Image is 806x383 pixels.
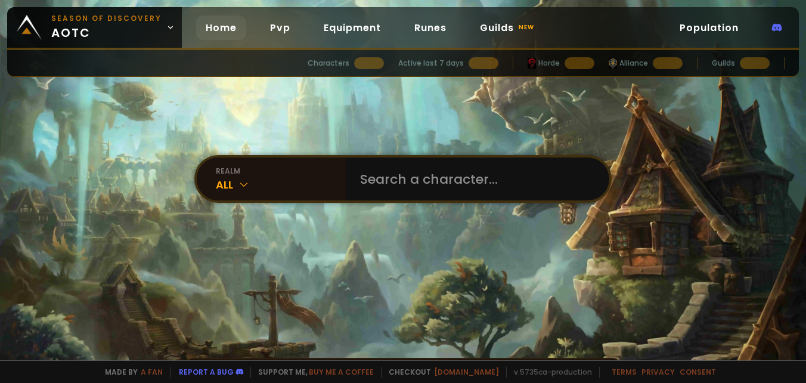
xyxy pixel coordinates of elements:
[506,367,592,378] span: v. 5735ca - production
[528,58,536,69] img: horde
[405,16,456,40] a: Runes
[308,58,349,69] div: Characters
[712,58,735,69] div: Guilds
[196,16,246,40] a: Home
[250,367,374,378] span: Support me,
[609,58,648,69] div: Alliance
[398,58,464,69] div: Active last 7 days
[7,7,182,48] a: Season of Discoveryaotc
[309,367,374,377] a: Buy me a coffee
[381,367,499,378] span: Checkout
[680,367,716,377] a: Consent
[516,20,537,35] small: new
[470,16,546,40] a: Guildsnew
[98,367,163,378] span: Made by
[216,166,346,177] div: realm
[51,13,162,42] span: aotc
[641,367,675,377] a: Privacy
[141,367,163,377] a: a fan
[216,177,346,193] div: All
[353,157,595,200] input: Search a character...
[179,367,234,377] a: Report a bug
[261,16,300,40] a: Pvp
[612,367,637,377] a: Terms
[528,58,560,69] div: Horde
[51,13,162,24] small: Season of Discovery
[314,16,390,40] a: Equipment
[670,16,748,40] a: Population
[609,58,617,69] img: horde
[434,367,499,377] a: [DOMAIN_NAME]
